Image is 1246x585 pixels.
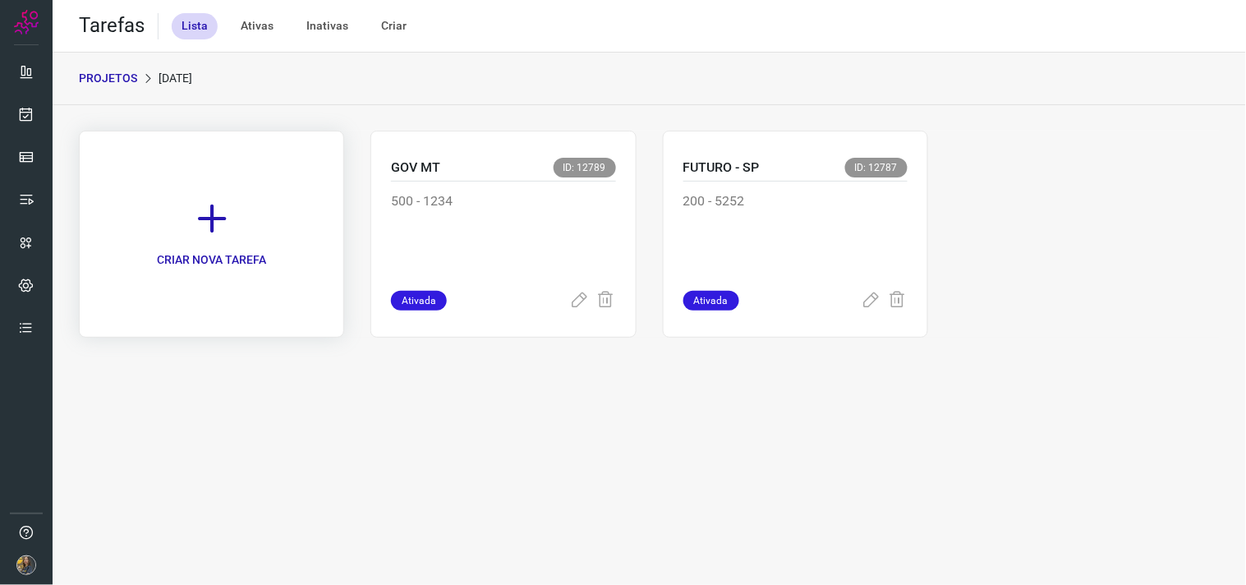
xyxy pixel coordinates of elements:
[14,10,39,35] img: Logo
[391,158,440,177] p: GOV MT
[157,251,266,269] p: CRIAR NOVA TAREFA
[172,13,218,39] div: Lista
[297,13,358,39] div: Inativas
[683,191,908,274] p: 200 - 5252
[79,14,145,38] h2: Tarefas
[371,13,416,39] div: Criar
[159,70,192,87] p: [DATE]
[231,13,283,39] div: Ativas
[79,70,137,87] p: PROJETOS
[391,191,615,274] p: 500 - 1234
[391,291,447,311] span: Ativada
[845,158,908,177] span: ID: 12787
[683,158,760,177] p: FUTURO - SP
[554,158,616,177] span: ID: 12789
[683,291,739,311] span: Ativada
[79,131,344,338] a: CRIAR NOVA TAREFA
[16,555,36,575] img: 7a73bbd33957484e769acd1c40d0590e.JPG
